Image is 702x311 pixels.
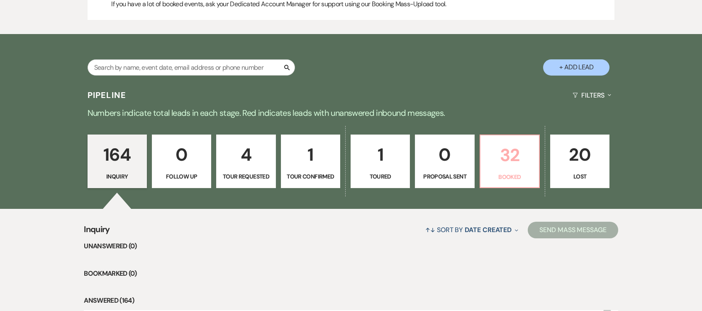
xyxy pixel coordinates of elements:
[569,84,614,106] button: Filters
[84,295,618,306] li: Answered (164)
[556,172,604,181] p: Lost
[356,141,405,169] p: 1
[425,225,435,234] span: ↑↓
[52,106,650,120] p: Numbers indicate total leads in each stage. Red indicates leads with unanswered inbound messages.
[88,59,295,76] input: Search by name, event date, email address or phone number
[485,172,534,181] p: Booked
[480,135,540,189] a: 32Booked
[550,135,609,189] a: 20Lost
[356,172,405,181] p: Toured
[88,89,127,101] h3: Pipeline
[422,219,522,241] button: Sort By Date Created
[420,172,469,181] p: Proposal Sent
[216,135,275,189] a: 4Tour Requested
[281,135,340,189] a: 1Tour Confirmed
[157,172,206,181] p: Follow Up
[351,135,410,189] a: 1Toured
[222,141,270,169] p: 4
[528,222,618,238] button: Send Mass Message
[556,141,604,169] p: 20
[84,223,110,241] span: Inquiry
[93,172,141,181] p: Inquiry
[465,225,512,234] span: Date Created
[84,241,618,252] li: Unanswered (0)
[286,141,335,169] p: 1
[84,268,618,279] li: Bookmarked (0)
[543,59,609,76] button: + Add Lead
[222,172,270,181] p: Tour Requested
[152,135,211,189] a: 0Follow Up
[485,141,534,169] p: 32
[286,172,335,181] p: Tour Confirmed
[415,135,474,189] a: 0Proposal Sent
[157,141,206,169] p: 0
[93,141,141,169] p: 164
[420,141,469,169] p: 0
[88,135,147,189] a: 164Inquiry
